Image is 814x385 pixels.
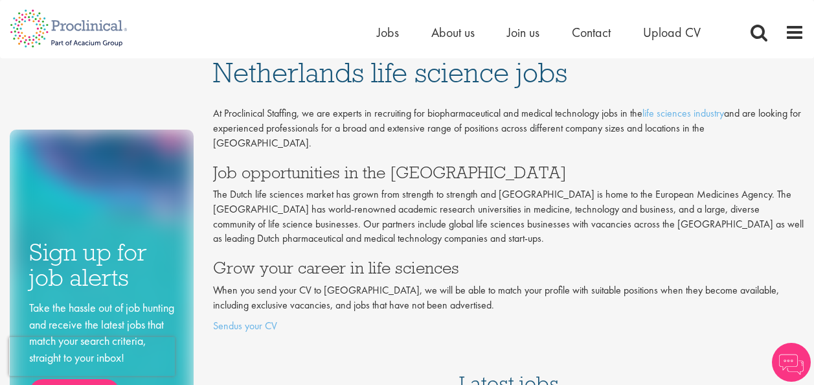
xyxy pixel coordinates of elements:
[213,106,804,151] p: At Proclinical Staffing, we are experts in recruiting for biopharmaceutical and medical technolog...
[213,319,277,332] a: Sendus your CV
[9,337,175,376] iframe: reCAPTCHA
[377,24,399,41] a: Jobs
[29,240,174,290] h3: Sign up for job alerts
[213,283,804,313] p: When you send your CV to [GEOGRAPHIC_DATA], we will be able to match your profile with suitable p...
[572,24,611,41] a: Contact
[213,259,804,276] h3: Grow your career in life sciences
[213,55,567,90] span: Netherlands life science jobs
[431,24,475,41] a: About us
[213,164,804,181] h3: Job opportunities in the [GEOGRAPHIC_DATA]
[507,24,539,41] a: Join us
[772,343,811,382] img: Chatbot
[213,187,804,246] p: The Dutch life sciences market has grown from strength to strength and [GEOGRAPHIC_DATA] is home ...
[643,24,701,41] a: Upload CV
[642,106,724,120] a: life sciences industry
